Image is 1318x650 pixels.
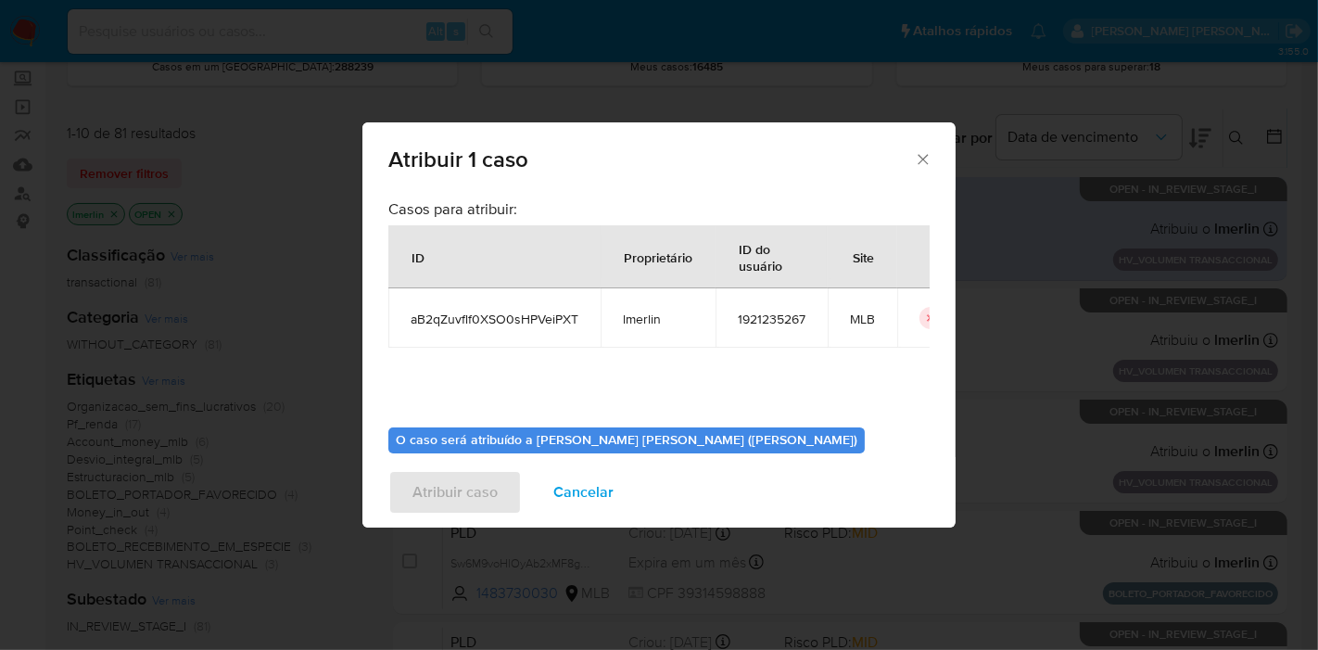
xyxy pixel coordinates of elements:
button: Cancelar [529,470,638,515]
button: Fechar a janela [914,150,931,167]
span: Atribuir 1 caso [388,148,914,171]
div: ID [389,235,447,279]
div: Proprietário [602,235,715,279]
div: Site [830,235,896,279]
span: aB2qZuvflf0XSO0sHPVeiPXT [411,311,578,327]
h3: Casos para atribuir: [388,199,930,218]
span: lmerlin [623,311,693,327]
div: assign-modal [362,122,956,528]
b: O caso será atribuído a [PERSON_NAME] [PERSON_NAME] ([PERSON_NAME]) [396,430,857,449]
span: MLB [850,311,875,327]
span: Cancelar [553,472,614,513]
div: ID do usuário [716,226,827,287]
span: 1921235267 [738,311,805,327]
button: icon-button [919,307,942,329]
